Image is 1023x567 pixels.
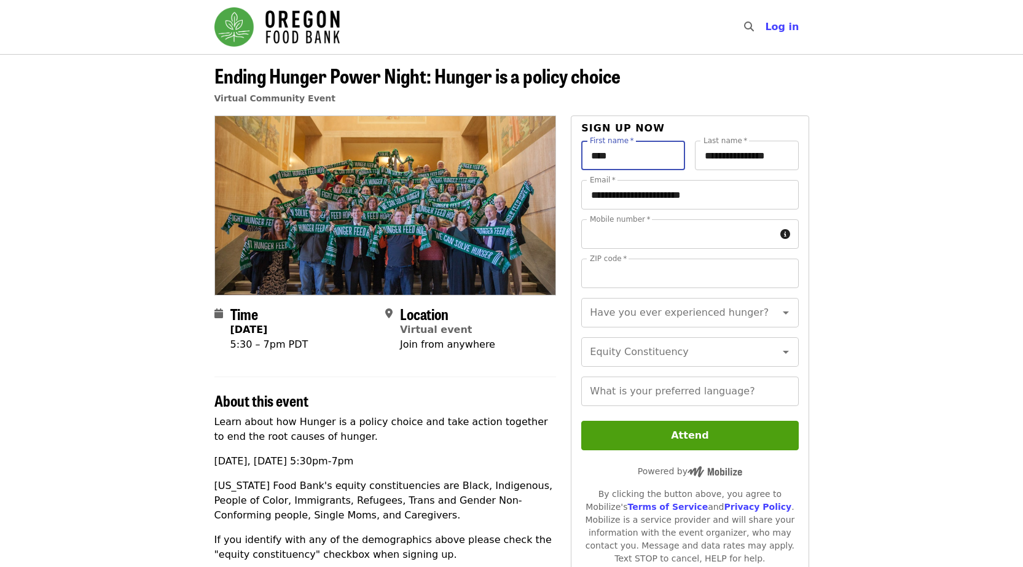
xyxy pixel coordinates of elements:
label: Email [590,176,616,184]
a: Virtual Community Event [214,93,335,103]
span: Log in [765,21,799,33]
button: Attend [581,421,798,450]
button: Log in [755,15,809,39]
img: Powered by Mobilize [688,466,742,477]
a: Privacy Policy [724,502,791,512]
i: circle-info icon [780,229,790,240]
div: 5:30 – 7pm PDT [230,337,308,352]
input: Email [581,180,798,209]
input: Search [761,12,771,42]
input: ZIP code [581,259,798,288]
a: Virtual event [400,324,472,335]
input: Mobile number [581,219,775,249]
span: Location [400,303,449,324]
span: Powered by [638,466,742,476]
span: About this event [214,389,308,411]
i: map-marker-alt icon [385,308,393,319]
p: [US_STATE] Food Bank's equity constituencies are Black, Indigenous, People of Color, Immigrants, ... [214,479,557,523]
input: First name [581,141,685,170]
span: Ending Hunger Power Night: Hunger is a policy choice [214,61,621,90]
a: Terms of Service [627,502,708,512]
i: search icon [744,21,754,33]
label: First name [590,137,634,144]
p: If you identify with any of the demographics above please check the "equity constituency" checkbo... [214,533,557,562]
img: Ending Hunger Power Night: Hunger is a policy choice organized by Oregon Food Bank [215,116,556,294]
label: ZIP code [590,255,627,262]
button: Open [777,343,794,361]
span: Join from anywhere [400,338,495,350]
i: calendar icon [214,308,223,319]
button: Open [777,304,794,321]
div: By clicking the button above, you agree to Mobilize's and . Mobilize is a service provider and wi... [581,488,798,565]
p: Learn about how Hunger is a policy choice and take action together to end the root causes of hunger. [214,415,557,444]
label: Last name [704,137,747,144]
label: Mobile number [590,216,650,223]
span: Time [230,303,258,324]
input: What is your preferred language? [581,377,798,406]
span: Sign up now [581,122,665,134]
input: Last name [695,141,799,170]
strong: [DATE] [230,324,268,335]
img: Oregon Food Bank - Home [214,7,340,47]
p: [DATE], [DATE] 5:30pm-7pm [214,454,557,469]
